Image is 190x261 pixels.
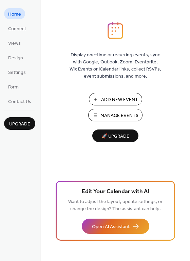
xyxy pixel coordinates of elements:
[88,109,142,121] button: Manage Events
[4,66,30,78] a: Settings
[4,52,27,63] a: Design
[4,8,25,19] a: Home
[9,121,30,128] span: Upgrade
[89,93,142,105] button: Add New Event
[70,52,161,80] span: Display one-time or recurring events, sync with Google, Outlook, Zoom, Eventbrite, Wix Events or ...
[8,11,21,18] span: Home
[82,219,149,234] button: Open AI Assistant
[4,23,30,34] a: Connect
[8,69,26,76] span: Settings
[101,96,138,103] span: Add New Event
[8,98,31,105] span: Contact Us
[4,81,23,92] a: Form
[8,40,21,47] span: Views
[4,37,25,48] a: Views
[96,132,134,141] span: 🚀 Upgrade
[92,129,138,142] button: 🚀 Upgrade
[100,112,138,119] span: Manage Events
[8,84,19,91] span: Form
[8,25,26,33] span: Connect
[8,55,23,62] span: Design
[68,197,163,214] span: Want to adjust the layout, update settings, or change the design? The assistant can help.
[4,117,35,130] button: Upgrade
[4,96,35,107] a: Contact Us
[92,223,130,230] span: Open AI Assistant
[108,22,123,39] img: logo_icon.svg
[82,187,149,197] span: Edit Your Calendar with AI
